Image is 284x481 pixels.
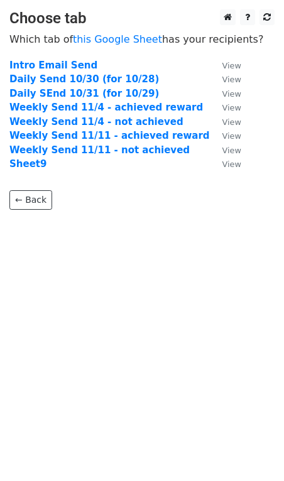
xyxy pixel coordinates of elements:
[9,190,52,210] a: ← Back
[9,9,275,28] h3: Choose tab
[9,88,159,99] a: Daily SEnd 10/31 (for 10/29)
[9,33,275,46] p: Which tab of has your recipients?
[222,61,241,70] small: View
[210,88,241,99] a: View
[9,73,159,85] a: Daily Send 10/30 (for 10/28)
[222,131,241,141] small: View
[210,130,241,141] a: View
[210,144,241,156] a: View
[9,158,46,170] a: Sheet9
[222,89,241,99] small: View
[9,116,183,127] a: Weekly Send 11/4 - not achieved
[73,33,162,45] a: this Google Sheet
[222,146,241,155] small: View
[210,60,241,71] a: View
[9,60,97,71] a: Intro Email Send
[210,102,241,113] a: View
[9,102,203,113] a: Weekly Send 11/4 - achieved reward
[9,130,210,141] a: Weekly Send 11/11 - achieved reward
[210,116,241,127] a: View
[222,117,241,127] small: View
[222,159,241,169] small: View
[222,103,241,112] small: View
[9,144,190,156] a: Weekly Send 11/11 - not achieved
[222,75,241,84] small: View
[210,73,241,85] a: View
[210,158,241,170] a: View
